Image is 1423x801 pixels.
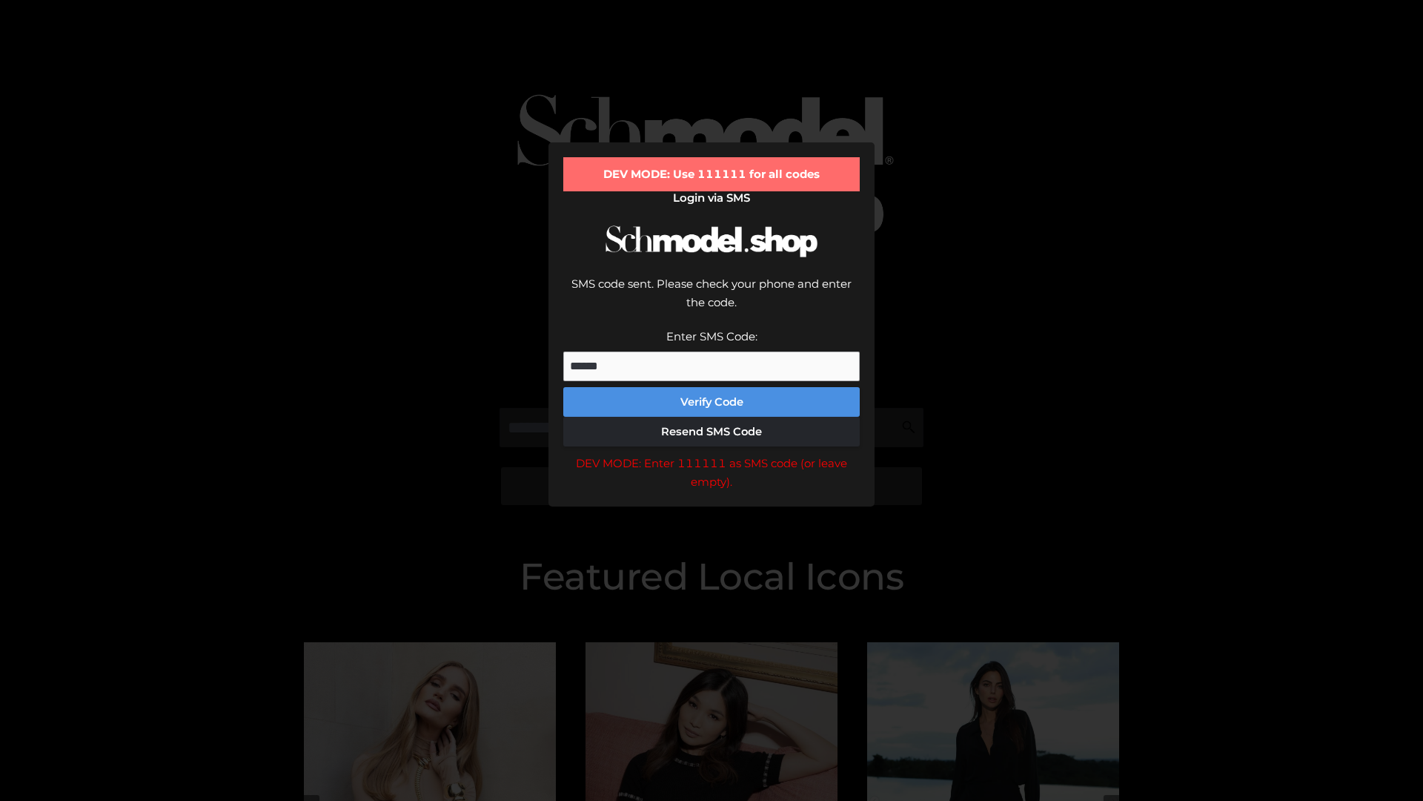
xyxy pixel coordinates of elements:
div: DEV MODE: Enter 111111 as SMS code (or leave empty). [563,454,860,492]
button: Verify Code [563,387,860,417]
div: DEV MODE: Use 111111 for all codes [563,157,860,191]
label: Enter SMS Code: [666,329,757,343]
button: Resend SMS Code [563,417,860,446]
h2: Login via SMS [563,191,860,205]
div: SMS code sent. Please check your phone and enter the code. [563,274,860,327]
img: Schmodel Logo [600,212,823,271]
